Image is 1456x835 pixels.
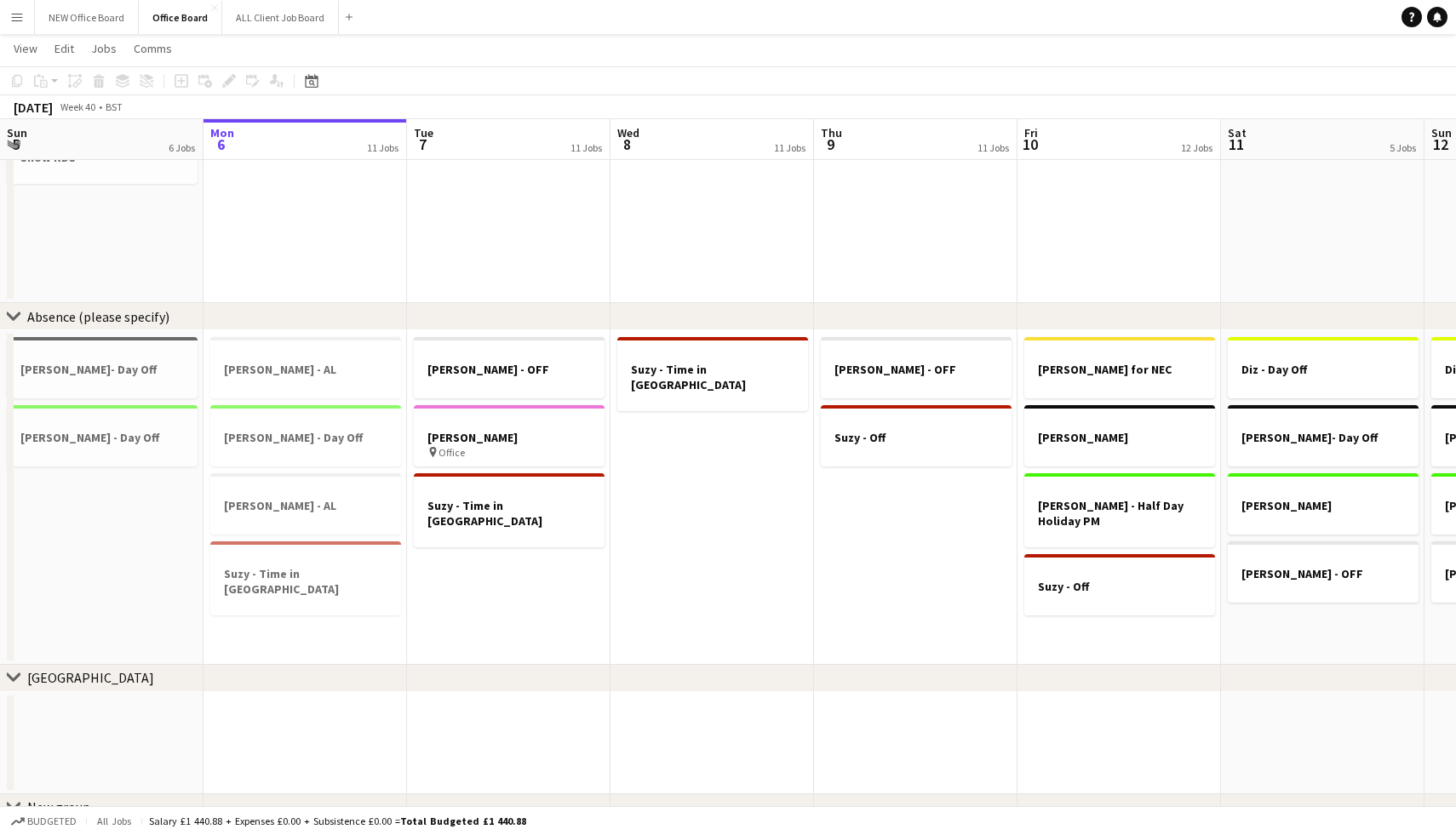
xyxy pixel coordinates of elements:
[139,1,222,34] button: Office Board
[617,362,808,392] h3: Suzy - Time in [GEOGRAPHIC_DATA]
[1228,125,1247,140] span: Sat
[7,405,198,466] app-job-card: [PERSON_NAME] - Day Off
[615,134,639,154] span: 8
[27,669,154,686] div: [GEOGRAPHIC_DATA]
[149,815,526,827] div: Salary £1 440.88 + Expenses £0.00 + Subsistence £0.00 =
[1228,430,1419,445] h3: [PERSON_NAME]- Day Off
[106,100,123,113] div: BST
[977,141,1009,154] div: 11 Jobs
[617,337,808,411] app-job-card: Suzy - Time in [GEOGRAPHIC_DATA]
[821,337,1012,398] app-job-card: [PERSON_NAME] - OFF
[27,308,169,325] div: Absence (please specify)
[1024,337,1215,398] app-job-card: [PERSON_NAME] for NEC
[210,541,401,615] app-job-card: Suzy - Time in [GEOGRAPHIC_DATA]
[367,141,398,154] div: 11 Jobs
[1228,541,1419,603] app-job-card: [PERSON_NAME] - OFF
[414,337,605,398] app-job-card: [PERSON_NAME] - OFF
[414,473,605,547] app-job-card: Suzy - Time in [GEOGRAPHIC_DATA]
[54,41,74,56] span: Edit
[1024,554,1215,615] app-job-card: Suzy - Off
[1181,141,1212,154] div: 12 Jobs
[1390,141,1416,154] div: 5 Jobs
[7,125,27,140] span: Sun
[821,362,1012,377] h3: [PERSON_NAME] - OFF
[1024,430,1215,445] h3: [PERSON_NAME]
[7,37,44,60] a: View
[222,1,339,34] button: ALL Client Job Board
[1228,405,1419,466] app-job-card: [PERSON_NAME]- Day Off
[56,100,99,113] span: Week 40
[210,473,401,535] app-job-card: [PERSON_NAME] - AL
[210,405,401,466] app-job-card: [PERSON_NAME] - Day Off
[617,125,639,140] span: Wed
[7,362,198,377] h3: [PERSON_NAME]- Day Off
[1024,473,1215,547] app-job-card: [PERSON_NAME] - Half Day Holiday PM
[1228,566,1419,581] h3: [PERSON_NAME] - OFF
[208,134,234,154] span: 6
[27,815,77,827] span: Budgeted
[821,125,842,140] span: Thu
[48,37,81,60] a: Edit
[414,498,605,529] h3: Suzy - Time in [GEOGRAPHIC_DATA]
[414,405,605,466] app-job-card: [PERSON_NAME] Office
[14,41,37,56] span: View
[1024,405,1215,466] app-job-card: [PERSON_NAME]
[210,362,401,377] h3: [PERSON_NAME] - AL
[821,405,1012,466] app-job-card: Suzy - Off
[210,125,234,140] span: Mon
[27,798,90,815] div: New group
[84,37,123,60] a: Jobs
[1431,125,1452,140] span: Sun
[1022,134,1038,154] span: 10
[1429,134,1452,154] span: 12
[1228,498,1419,513] h3: [PERSON_NAME]
[411,134,433,154] span: 7
[400,815,526,827] span: Total Budgeted £1 440.88
[1225,134,1247,154] span: 11
[7,430,198,445] h3: [PERSON_NAME] - Day Off
[14,99,53,116] div: [DATE]
[414,362,605,377] h3: [PERSON_NAME] - OFF
[9,812,79,831] button: Budgeted
[210,430,401,445] h3: [PERSON_NAME] - Day Off
[91,41,117,56] span: Jobs
[134,41,172,56] span: Comms
[169,141,195,154] div: 6 Jobs
[439,446,465,459] span: Office
[210,337,401,398] app-job-card: [PERSON_NAME] - AL
[1024,125,1038,140] span: Fri
[414,430,605,445] h3: [PERSON_NAME]
[1228,337,1419,398] app-job-card: Diz - Day Off
[210,498,401,513] h3: [PERSON_NAME] - AL
[35,1,139,34] button: NEW Office Board
[210,566,401,597] h3: Suzy - Time in [GEOGRAPHIC_DATA]
[774,141,805,154] div: 11 Jobs
[1228,362,1419,377] h3: Diz - Day Off
[127,37,179,60] a: Comms
[7,337,198,398] app-job-card: [PERSON_NAME]- Day Off
[1024,498,1215,529] h3: [PERSON_NAME] - Half Day Holiday PM
[1024,362,1215,377] h3: [PERSON_NAME] for NEC
[94,815,135,827] span: All jobs
[1228,473,1419,535] app-job-card: [PERSON_NAME]
[570,141,602,154] div: 11 Jobs
[414,125,433,140] span: Tue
